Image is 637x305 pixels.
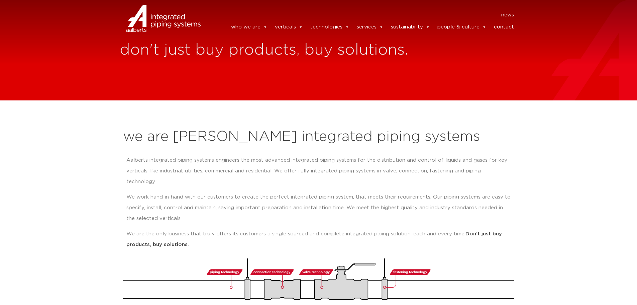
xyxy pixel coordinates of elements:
[126,192,511,224] p: We work hand-in-hand with our customers to create the perfect integrated piping system, that meet...
[123,129,514,145] h2: we are [PERSON_NAME] integrated piping systems
[501,10,514,20] a: news
[126,229,511,250] p: We are the only business that truly offers its customers a single sourced and complete integrated...
[275,20,303,34] a: verticals
[126,155,511,187] p: Aalberts integrated piping systems engineers the most advanced integrated piping systems for the ...
[437,20,487,34] a: people & culture
[211,10,514,20] nav: Menu
[231,20,268,34] a: who we are
[310,20,349,34] a: technologies
[494,20,514,34] a: contact
[391,20,430,34] a: sustainability
[357,20,384,34] a: services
